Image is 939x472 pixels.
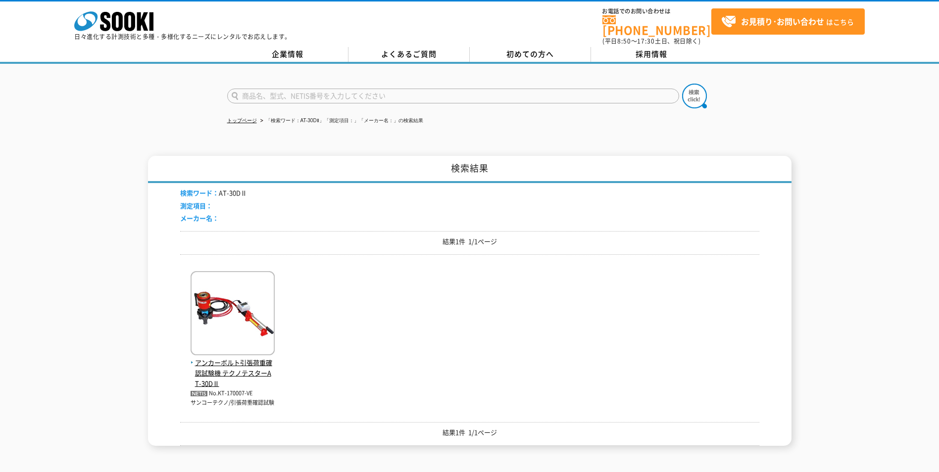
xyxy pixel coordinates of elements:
[741,15,824,27] strong: お見積り･お問い合わせ
[148,156,791,183] h1: 検索結果
[602,8,711,14] span: お電話でのお問い合わせは
[191,388,275,399] p: No.KT-170007-VE
[258,116,423,126] li: 「検索ワード：AT-30DⅡ」「測定項目：」「メーカー名：」の検索結果
[180,427,759,438] p: 結果1件 1/1ページ
[711,8,865,35] a: お見積り･お問い合わせはこちら
[470,47,591,62] a: 初めての方へ
[191,347,275,388] a: アンカーボルト引張荷重確認試験機 テクノテスターAT-30DⅡ
[191,358,275,388] span: アンカーボルト引張荷重確認試験機 テクノテスターAT-30DⅡ
[180,201,212,210] span: 測定項目：
[721,14,854,29] span: はこちら
[180,188,219,197] span: 検索ワード：
[506,48,554,59] span: 初めての方へ
[591,47,712,62] a: 採用情報
[682,84,707,108] img: btn_search.png
[227,89,679,103] input: 商品名、型式、NETIS番号を入力してください
[617,37,631,46] span: 8:50
[602,15,711,36] a: [PHONE_NUMBER]
[602,37,700,46] span: (平日 ～ 土日、祝日除く)
[227,47,348,62] a: 企業情報
[191,271,275,358] img: テクノテスターAT-30DⅡ
[180,213,219,223] span: メーカー名：
[191,399,275,407] p: サンコーテクノ/引張荷重確認試験
[74,34,291,40] p: 日々進化する計測技術と多種・多様化するニーズにレンタルでお応えします。
[637,37,655,46] span: 17:30
[180,236,759,247] p: 結果1件 1/1ページ
[348,47,470,62] a: よくあるご質問
[227,118,257,123] a: トップページ
[180,188,247,198] li: AT-30DⅡ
